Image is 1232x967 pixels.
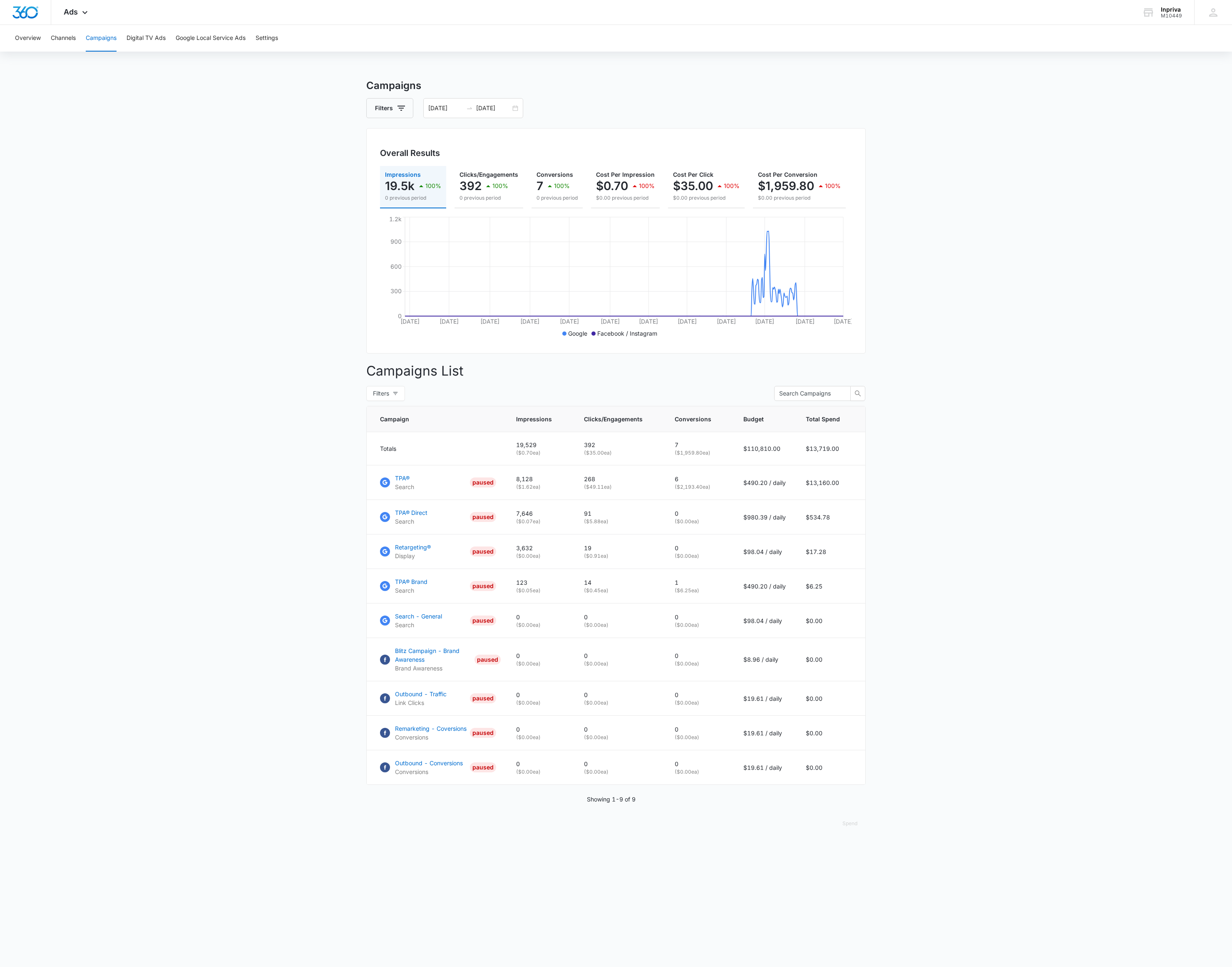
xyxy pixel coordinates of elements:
p: Conversions [395,767,463,776]
td: $0.00 [796,638,865,681]
p: $19.61 / daily [743,763,786,772]
p: 0 [584,759,655,768]
td: $0.00 [796,603,865,638]
p: ( $0.00 ea) [675,660,723,668]
span: Clicks/Engagements [460,171,518,178]
p: Display [395,552,431,560]
tspan: [DATE] [560,318,579,325]
p: TPA® [395,474,414,482]
p: 3,632 [516,544,564,552]
p: ( $0.00 ea) [675,699,723,707]
p: 100% [554,183,570,189]
tspan: [DATE] [717,318,736,325]
p: ( $1.62 ea) [516,483,564,491]
input: Start date [428,104,463,113]
p: ( $0.00 ea) [675,621,723,629]
tspan: [DATE] [678,318,697,325]
p: $19.61 / daily [743,694,786,703]
tspan: [DATE] [520,318,539,325]
p: 0 [584,725,655,734]
p: 268 [584,475,655,483]
span: Clicks/Engagements [584,415,643,423]
p: 0 [584,613,655,621]
button: Filters [366,98,413,118]
img: Google Ads [380,512,390,522]
p: 7,646 [516,509,564,518]
a: FacebookOutbound - ConversionsConversionsPAUSED [380,759,496,776]
p: ( $0.00 ea) [516,660,564,668]
p: 0 [675,725,723,734]
p: Outbound - Conversions [395,759,463,767]
p: $98.04 / daily [743,616,786,625]
p: 6 [675,475,723,483]
p: Search [395,621,442,629]
tspan: [DATE] [834,318,853,325]
span: Campaign [380,415,484,423]
span: Conversions [537,171,573,178]
input: Search Campaigns [779,389,839,398]
td: $13,160.00 [796,465,865,500]
tspan: 0 [398,312,402,319]
p: 0 [675,544,723,552]
p: ( $2,193.40 ea) [675,483,723,491]
p: 19 [584,544,655,552]
p: 8,128 [516,475,564,483]
p: 392 [460,179,482,193]
p: 19.5k [385,179,415,193]
span: Impressions [516,415,552,423]
p: $1,959.80 [758,179,814,193]
p: 7 [537,179,543,193]
p: 100% [639,183,655,189]
p: ( $5.88 ea) [584,518,655,525]
tspan: 600 [390,263,402,270]
a: Google AdsTPA®SearchPAUSED [380,474,496,491]
div: PAUSED [470,762,496,772]
td: $0.00 [796,681,865,716]
p: 0 [584,690,655,699]
p: ( $35.00 ea) [584,449,655,457]
p: Conversions [395,733,467,742]
p: Facebook / Instagram [597,329,657,338]
span: Conversions [675,415,711,423]
p: 0 [675,509,723,518]
p: Search [395,482,414,491]
div: account name [1161,6,1182,13]
p: ( $0.00 ea) [584,734,655,741]
p: ( $0.00 ea) [516,768,564,776]
p: 0 [675,690,723,699]
tspan: [DATE] [601,318,620,325]
span: Impressions [385,171,421,178]
p: $980.39 / daily [743,513,786,522]
img: Facebook [380,655,390,665]
td: $6.25 [796,569,865,603]
div: PAUSED [470,512,496,522]
p: ( $0.00 ea) [516,621,564,629]
p: ( $0.00 ea) [516,734,564,741]
p: 123 [516,578,564,587]
p: $110,810.00 [743,444,786,453]
p: 0 previous period [537,194,578,202]
p: 0 [516,613,564,621]
button: Google Local Service Ads [176,25,246,52]
p: $490.20 / daily [743,478,786,487]
p: 0 [675,651,723,660]
p: Campaigns List [366,361,866,381]
p: Search - General [395,612,442,621]
p: ( $0.07 ea) [516,518,564,525]
div: Totals [380,444,496,453]
p: Showing 1-9 of 9 [587,795,636,804]
tspan: [DATE] [795,318,815,325]
p: Link Clicks [395,698,447,707]
button: Overview [15,25,41,52]
button: Spend [834,814,866,833]
p: 100% [425,183,441,189]
img: Google Ads [380,616,390,626]
p: Blitz Campaign - Brand Awareness [395,646,471,664]
tspan: [DATE] [440,318,459,325]
p: 392 [584,440,655,449]
span: Cost Per Impression [596,171,655,178]
td: $534.78 [796,500,865,534]
p: TPA® Direct [395,508,427,517]
div: account id [1161,13,1182,19]
button: Filters [366,386,405,401]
